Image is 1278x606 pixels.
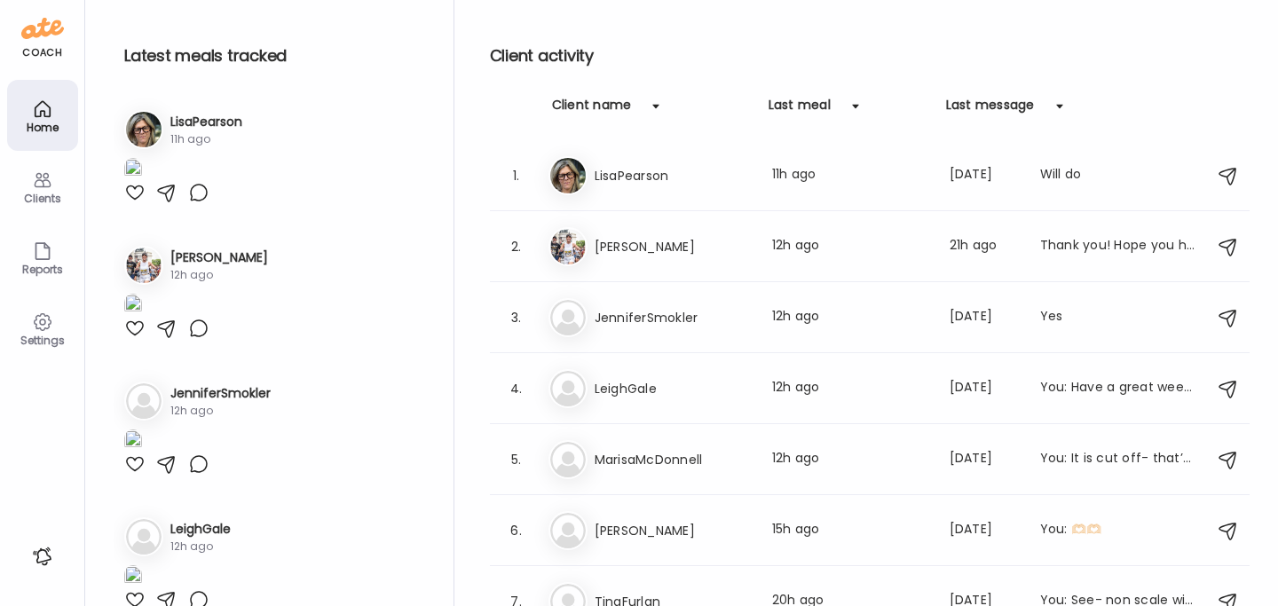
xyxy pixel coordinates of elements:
img: images%2FDJvg5uoXu2ZItr1aWtHdDBsAzsx1%2FINsAgCeV6NvhgB3aJFpm%2FZ0tRZRzpuIVzWzeyvRAf_1080 [124,294,142,318]
div: [DATE] [950,520,1019,541]
div: 12h ago [170,539,231,555]
div: 11h ago [772,165,928,186]
img: images%2FbUrgtA3XTUShCiBOKnBX2hDKMVn2%2FS0Z4h2WF73cQAsLmTvVs%2Fu5aBkpTBVLS96moGfF03_1080 [124,158,142,182]
img: avatars%2FDJvg5uoXu2ZItr1aWtHdDBsAzsx1 [550,229,586,264]
div: Last message [946,96,1035,124]
div: Client name [552,96,632,124]
div: 6. [506,520,527,541]
h3: LeighGale [595,378,751,399]
div: [DATE] [950,378,1019,399]
div: Will do [1040,165,1196,186]
div: 15h ago [772,520,928,541]
div: Last meal [769,96,831,124]
div: 1. [506,165,527,186]
div: 2. [506,236,527,257]
h3: MarisaMcDonnell [595,449,751,470]
div: Clients [11,193,75,204]
div: 5. [506,449,527,470]
h3: [PERSON_NAME] [595,236,751,257]
div: You: It is cut off- that’s fine just skip dairy and lite dressing [1040,449,1196,470]
div: 11h ago [170,131,242,147]
div: 3. [506,307,527,328]
div: [DATE] [950,165,1019,186]
div: 12h ago [170,267,268,283]
div: 12h ago [772,449,928,470]
img: avatars%2FDJvg5uoXu2ZItr1aWtHdDBsAzsx1 [126,248,162,283]
div: [DATE] [950,449,1019,470]
div: You: Have a great weekend!! We got this 🫶🏻💪🏻 [1040,378,1196,399]
div: [DATE] [950,307,1019,328]
div: 12h ago [170,403,271,419]
img: avatars%2FbUrgtA3XTUShCiBOKnBX2hDKMVn2 [126,112,162,147]
img: bg-avatar-default.svg [126,519,162,555]
div: Reports [11,264,75,275]
h3: [PERSON_NAME] [170,248,268,267]
div: You: 🫶🏻🫶🏻 [1040,520,1196,541]
img: bg-avatar-default.svg [550,442,586,477]
div: Home [11,122,75,133]
img: bg-avatar-default.svg [126,383,162,419]
h3: JenniferSmokler [595,307,751,328]
h3: LeighGale [170,520,231,539]
img: images%2F7tqOnAtTK7MOjCpOmxfJC0jgwpn1%2Fuox6B6HjG1VuzhJ1Pamr%2F8hJXYonQtvMRHSZWStcq_1080 [124,429,142,453]
img: bg-avatar-default.svg [550,300,586,335]
h3: JenniferSmokler [170,384,271,403]
h3: [PERSON_NAME] [595,520,751,541]
div: 12h ago [772,236,928,257]
div: 21h ago [950,236,1019,257]
h3: LisaPearson [595,165,751,186]
img: bg-avatar-default.svg [550,371,586,406]
div: 12h ago [772,307,928,328]
div: 4. [506,378,527,399]
h2: Client activity [490,43,1250,69]
img: images%2F26NsDsl3LZSJ9o6CPMbdXuobqRV2%2Ff0H8mLgQq9jQFnN51P7r%2FhVJ6EOoAZrtW3m3gPaTy_1080 [124,565,142,589]
div: Settings [11,334,75,346]
div: coach [22,45,62,60]
div: 12h ago [772,378,928,399]
h2: Latest meals tracked [124,43,425,69]
img: ate [21,14,64,43]
div: Thank you! Hope you have a great weekend or had a great weekend when you see this 😁 [1040,236,1196,257]
img: avatars%2FbUrgtA3XTUShCiBOKnBX2hDKMVn2 [550,158,586,193]
h3: LisaPearson [170,113,242,131]
div: Yes [1040,307,1196,328]
img: bg-avatar-default.svg [550,513,586,548]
